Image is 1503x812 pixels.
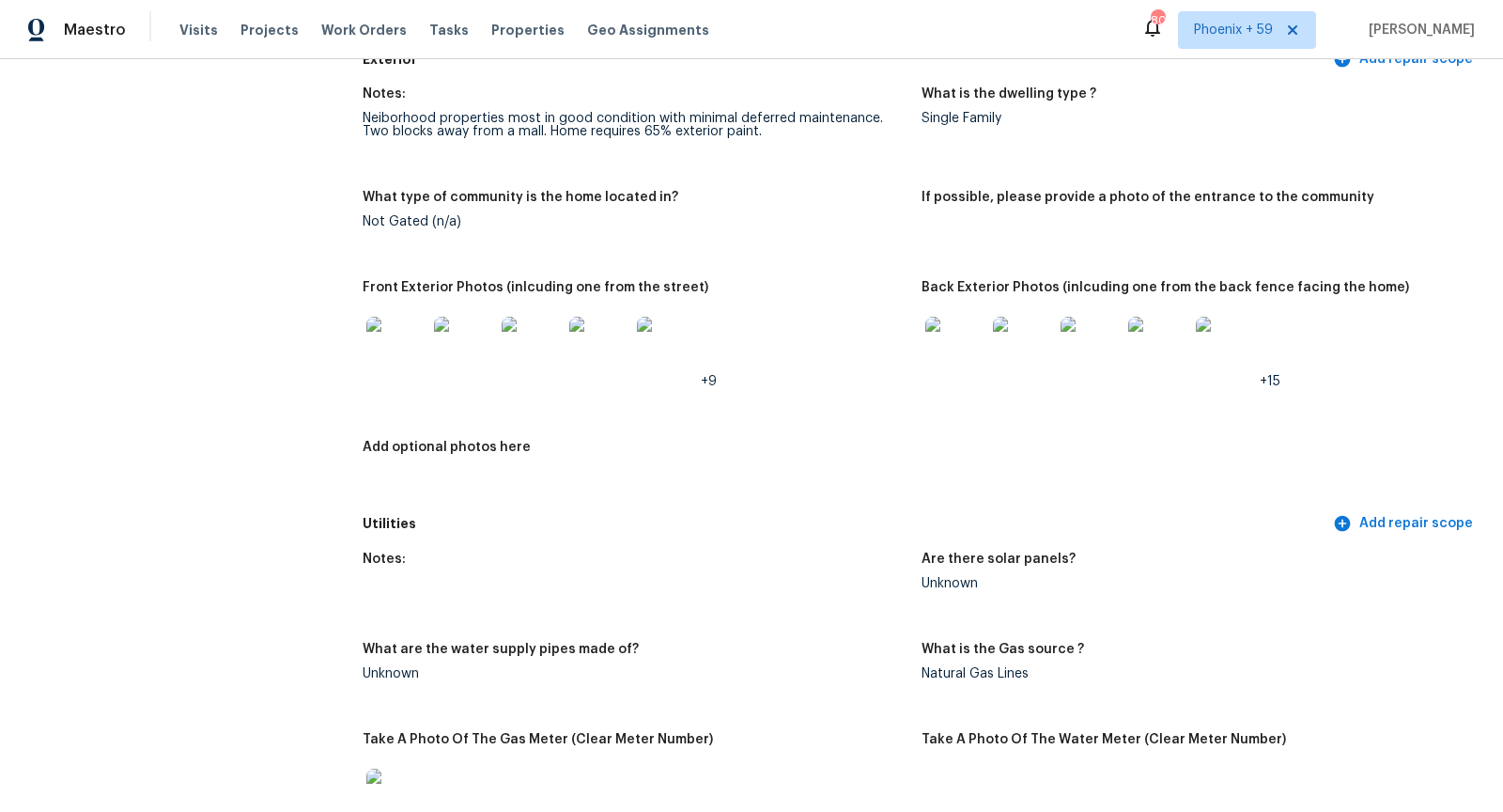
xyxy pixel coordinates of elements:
[922,667,1465,680] div: Natural Gas Lines
[922,577,1465,590] div: Unknown
[363,87,406,101] h5: Notes:
[363,191,678,204] h5: What type of community is the home located in?
[363,50,1329,70] h5: Exterior
[1329,507,1480,541] button: Add repair scope
[429,23,469,37] span: Tasks
[179,21,218,39] span: Visits
[491,21,565,39] span: Properties
[1337,512,1473,536] span: Add repair scope
[922,112,1465,125] div: Single Family
[363,667,906,680] div: Unknown
[1151,11,1164,30] div: 804
[1260,375,1280,388] span: +15
[363,514,1329,534] h5: Utilities
[240,21,299,39] span: Projects
[922,191,1374,204] h5: If possible, please provide a photo of the entrance to the community
[363,112,906,138] div: Neiborhood properties most in good condition with minimal deferred maintenance. Two blocks away f...
[363,281,708,294] h5: Front Exterior Photos (inlcuding one from the street)
[64,21,126,39] span: Maestro
[1337,48,1473,71] span: Add repair scope
[363,441,531,454] h5: Add optional photos here
[701,375,717,388] span: +9
[587,21,709,39] span: Geo Assignments
[1329,42,1480,77] button: Add repair scope
[363,553,406,566] h5: Notes:
[922,87,1096,101] h5: What is the dwelling type ?
[922,733,1286,746] h5: Take A Photo Of The Water Meter (Clear Meter Number)
[1194,21,1273,39] span: Phoenix + 59
[363,215,906,228] div: Not Gated (n/a)
[922,553,1076,566] h5: Are there solar panels?
[363,643,639,656] h5: What are the water supply pipes made of?
[321,21,407,39] span: Work Orders
[363,733,713,746] h5: Take A Photo Of The Gas Meter (Clear Meter Number)
[922,281,1409,294] h5: Back Exterior Photos (inlcuding one from the back fence facing the home)
[922,643,1084,656] h5: What is the Gas source ?
[1361,21,1475,39] span: [PERSON_NAME]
